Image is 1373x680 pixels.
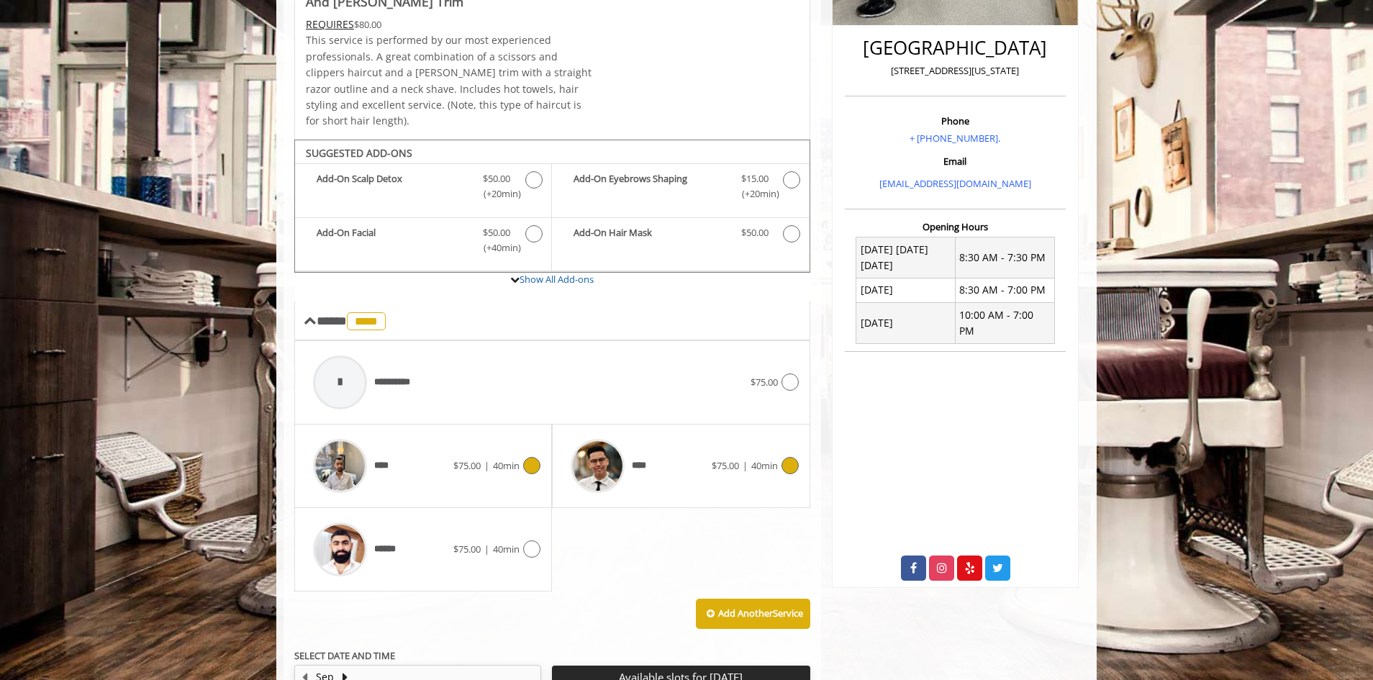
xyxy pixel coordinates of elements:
[751,376,778,389] span: $75.00
[743,459,748,472] span: |
[520,273,594,286] a: Show All Add-ons
[476,240,518,255] span: (+40min )
[302,171,544,205] label: Add-On Scalp Detox
[955,278,1054,302] td: 8:30 AM - 7:00 PM
[493,459,520,472] span: 40min
[559,225,802,246] label: Add-On Hair Mask
[484,543,489,556] span: |
[317,225,468,255] b: Add-On Facial
[294,649,395,662] b: SELECT DATE AND TIME
[493,543,520,556] span: 40min
[306,32,595,129] p: This service is performed by our most experienced professionals. A great combination of a scissor...
[317,171,468,201] b: Add-On Scalp Detox
[741,171,769,186] span: $15.00
[910,132,1000,145] a: + [PHONE_NUMBER].
[845,222,1066,232] h3: Opening Hours
[696,599,810,629] button: Add AnotherService
[879,177,1031,190] a: [EMAIL_ADDRESS][DOMAIN_NAME]
[955,237,1054,278] td: 8:30 AM - 7:30 PM
[302,225,544,259] label: Add-On Facial
[476,186,518,201] span: (+20min )
[574,171,726,201] b: Add-On Eyebrows Shaping
[718,607,803,620] b: Add Another Service
[848,63,1062,78] p: [STREET_ADDRESS][US_STATE]
[483,171,510,186] span: $50.00
[306,17,595,32] div: $80.00
[483,225,510,240] span: $50.00
[955,303,1054,344] td: 10:00 AM - 7:00 PM
[751,459,778,472] span: 40min
[559,171,802,205] label: Add-On Eyebrows Shaping
[848,156,1062,166] h3: Email
[741,225,769,240] span: $50.00
[856,303,956,344] td: [DATE]
[848,37,1062,58] h2: [GEOGRAPHIC_DATA]
[306,146,412,160] b: SUGGESTED ADD-ONS
[306,17,354,31] span: This service needs some Advance to be paid before we block your appointment
[856,237,956,278] td: [DATE] [DATE] [DATE]
[574,225,726,242] b: Add-On Hair Mask
[453,543,481,556] span: $75.00
[484,459,489,472] span: |
[848,116,1062,126] h3: Phone
[294,140,810,273] div: The Made Man Senior Barber Haircut And Beard Trim Add-onS
[712,459,739,472] span: $75.00
[453,459,481,472] span: $75.00
[856,278,956,302] td: [DATE]
[733,186,776,201] span: (+20min )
